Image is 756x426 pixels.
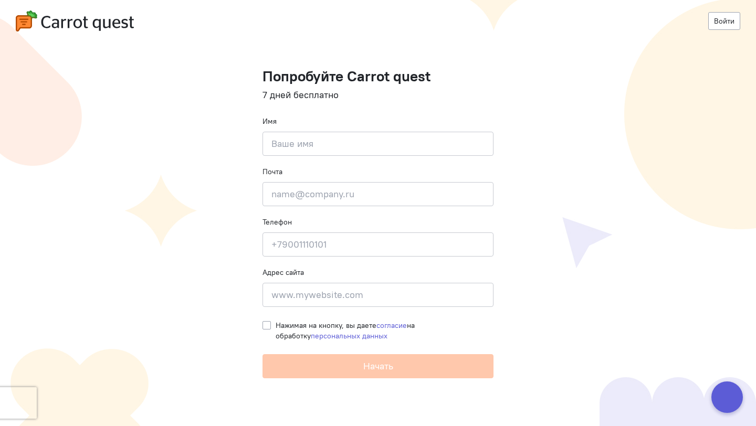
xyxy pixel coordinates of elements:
a: Войти [708,12,740,30]
input: Ваше имя [262,132,493,156]
input: www.mywebsite.com [262,283,493,307]
input: name@company.ru [262,182,493,206]
a: согласие [376,321,407,330]
label: Почта [262,166,282,177]
label: Телефон [262,217,292,227]
img: carrot-quest-logo.svg [16,10,134,31]
h4: 7 дней бесплатно [262,90,493,100]
label: Имя [262,116,277,126]
h1: Попробуйте Carrot quest [262,68,493,84]
span: Начать [363,360,393,372]
span: Нажимая на кнопку, вы даете на обработку [276,321,415,340]
button: Начать [262,354,493,378]
a: персональных данных [311,331,387,340]
input: +79001110101 [262,232,493,257]
label: Адрес сайта [262,267,304,278]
